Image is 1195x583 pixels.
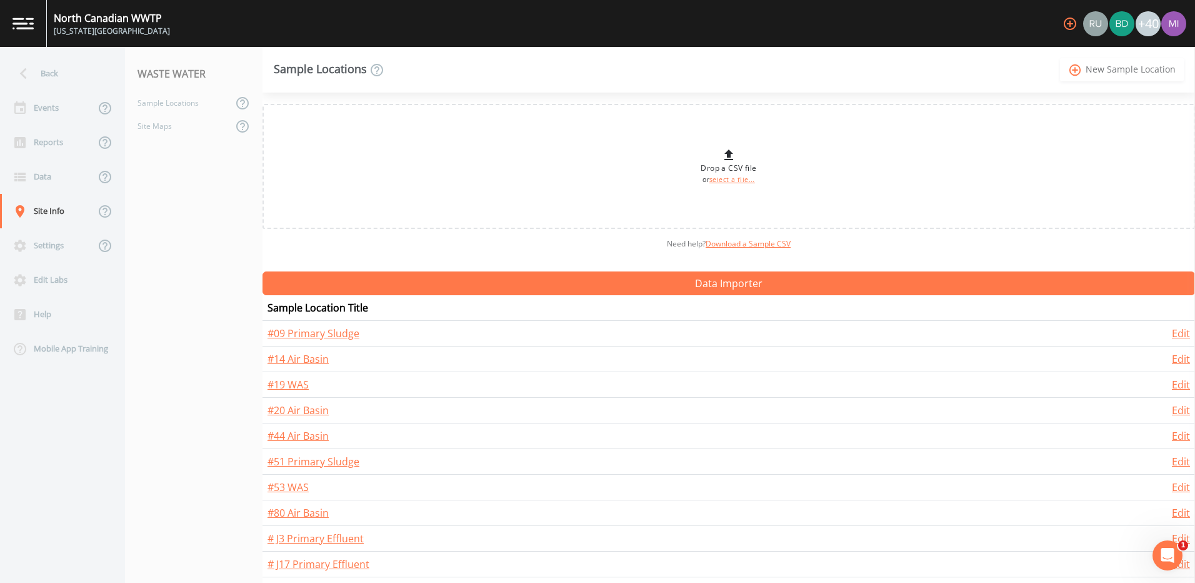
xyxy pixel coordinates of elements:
[1172,352,1190,366] a: Edit
[1109,11,1135,36] div: Brock DeVeau
[701,148,756,185] div: Drop a CSV file
[1152,540,1182,570] iframe: Intercom live chat
[125,114,232,138] a: Site Maps
[1172,403,1190,417] a: Edit
[1060,58,1184,81] a: add_circle_outlineNew Sample Location
[267,327,359,340] a: #09 Primary Sludge
[262,295,782,321] th: Sample Location Title
[702,175,755,184] small: or
[1172,506,1190,520] a: Edit
[54,11,170,26] div: North Canadian WWTP
[706,238,791,249] a: Download a Sample CSV
[267,557,369,571] a: # J17 Primary Effluent
[1082,11,1109,36] div: Russell Schindler
[1083,11,1108,36] img: a5c06d64ce99e847b6841ccd0307af82
[709,175,755,184] a: select a file...
[267,532,364,545] a: # J3 Primary Effluent
[1172,327,1190,340] a: Edit
[1161,11,1186,36] img: 11d739c36d20347f7b23fdbf2a9dc2c5
[54,26,170,37] div: [US_STATE][GEOGRAPHIC_DATA]
[1172,429,1190,443] a: Edit
[267,403,329,417] a: #20 Air Basin
[125,56,262,91] div: WASTE WATER
[1109,11,1134,36] img: 9f682ec1c49132a47ef547787788f57d
[267,480,309,494] a: #53 WAS
[1068,63,1082,77] i: add_circle_outline
[267,352,329,366] a: #14 Air Basin
[12,18,34,29] img: logo
[1136,11,1161,36] div: +40
[267,429,329,443] a: #44 Air Basin
[667,238,791,249] span: Need help?
[1172,532,1190,545] a: Edit
[1172,455,1190,469] a: Edit
[125,91,232,114] a: Sample Locations
[1172,480,1190,494] a: Edit
[1178,540,1188,550] span: 1
[267,506,329,520] a: #80 Air Basin
[267,455,359,469] a: #51 Primary Sludge
[274,63,384,78] div: Sample Locations
[267,378,309,392] a: #19 WAS
[262,271,1195,295] button: Data Importer
[1172,378,1190,392] a: Edit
